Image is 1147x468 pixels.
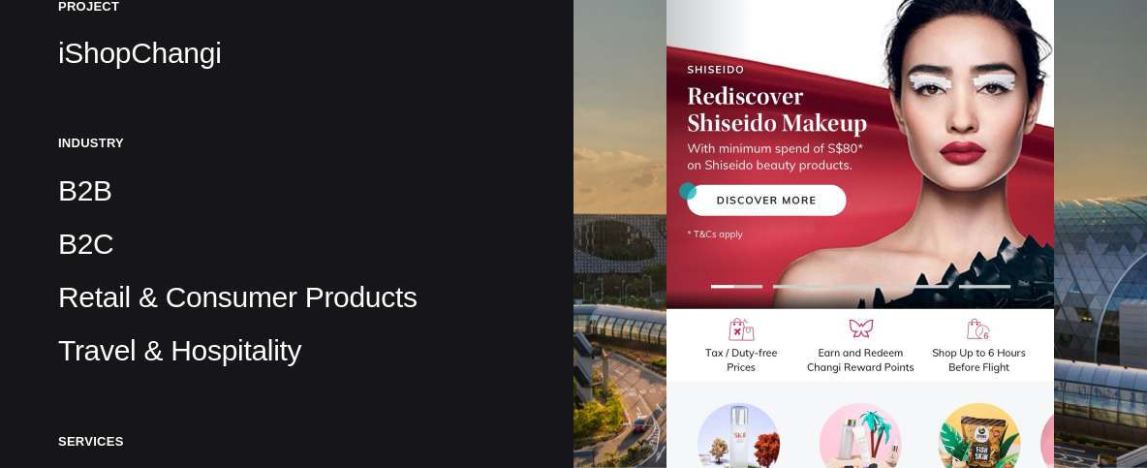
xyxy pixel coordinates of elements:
[58,331,515,370] p: Travel & Hospitality
[58,34,515,73] p: iShopChangi
[58,225,515,264] p: B2C
[58,433,515,450] h5: Services
[58,172,515,210] p: B2B
[58,278,515,317] p: Retail & Consumer Products
[58,135,515,151] h5: Industry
